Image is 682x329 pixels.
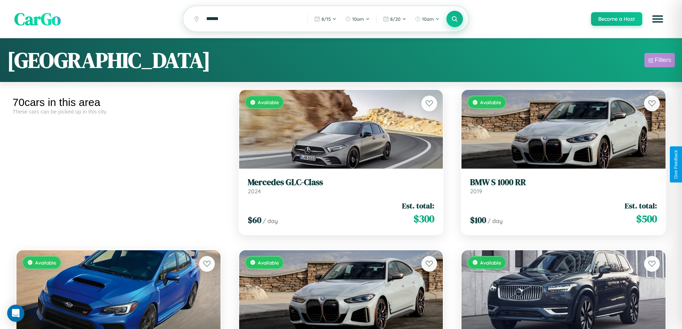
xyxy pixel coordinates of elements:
span: / day [488,217,503,224]
button: Become a Host [591,12,642,26]
span: Available [258,260,279,266]
button: 8/20 [379,13,410,25]
span: $ 300 [413,212,434,226]
span: CarGo [14,7,61,31]
div: Give Feedback [673,150,678,179]
span: $ 500 [636,212,657,226]
a: BMW S 1000 RR2019 [470,177,657,195]
span: Available [480,260,501,266]
span: / day [263,217,278,224]
span: 2024 [248,188,261,195]
span: 2019 [470,188,482,195]
button: Open menu [648,9,668,29]
h3: BMW S 1000 RR [470,177,657,188]
div: Filters [655,57,671,64]
span: Available [480,99,501,105]
a: Mercedes GLC-Class2024 [248,177,435,195]
div: 70 cars in this area [13,96,224,108]
span: Est. total: [625,200,657,211]
h3: Mercedes GLC-Class [248,177,435,188]
span: 10am [352,16,364,22]
div: Open Intercom Messenger [7,305,24,322]
button: 8/15 [311,13,340,25]
span: 10am [422,16,434,22]
h1: [GEOGRAPHIC_DATA] [7,45,211,75]
div: These cars can be picked up in this city. [13,108,224,115]
span: Available [35,260,56,266]
span: 8 / 15 [321,16,331,22]
button: 10am [342,13,373,25]
span: $ 100 [470,214,486,226]
span: Available [258,99,279,105]
span: 8 / 20 [390,16,401,22]
button: 10am [411,13,443,25]
span: $ 60 [248,214,261,226]
span: Est. total: [402,200,434,211]
button: Filters [644,53,675,67]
